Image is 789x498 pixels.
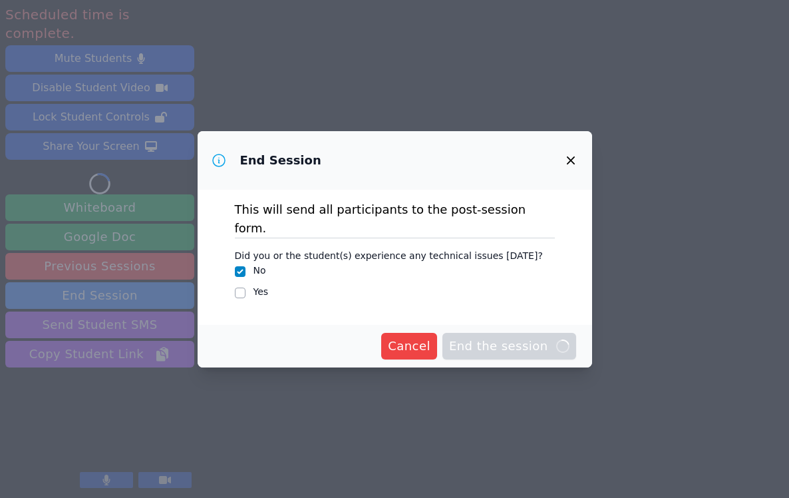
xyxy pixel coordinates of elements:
button: Cancel [381,333,437,360]
label: Yes [253,286,269,297]
span: End the session [449,337,569,356]
span: Cancel [388,337,430,356]
legend: Did you or the student(s) experience any technical issues [DATE]? [235,244,543,264]
p: This will send all participants to the post-session form. [235,200,555,238]
label: No [253,265,266,276]
h3: End Session [240,152,321,168]
button: End the session [442,333,576,360]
